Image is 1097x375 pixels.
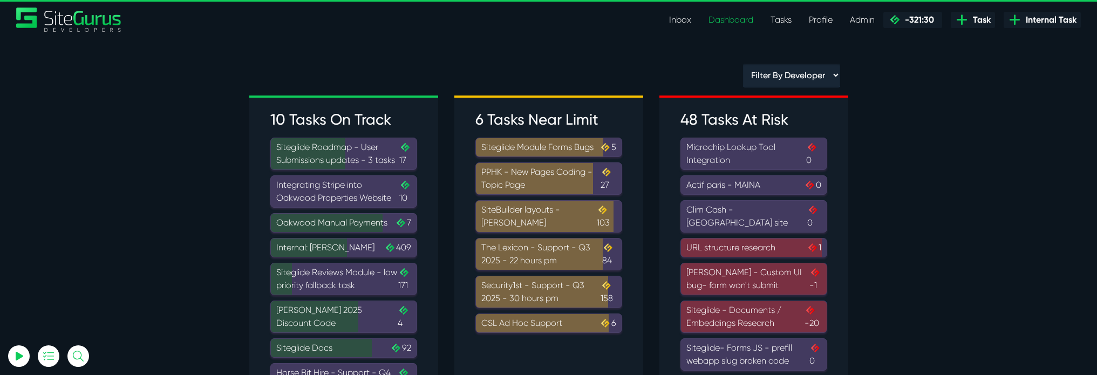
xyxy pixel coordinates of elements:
span: 27 [601,166,616,192]
a: Siteglide Docs92 [270,338,417,358]
span: 7 [395,216,411,229]
a: Security1st - Support - Q3 2025 - 30 hours pm158 [475,276,622,308]
a: Siteglide Roadmap - User Submissions updates - 3 tasks17 [270,138,417,170]
div: Siteglide Docs [276,342,411,354]
div: URL structure research [686,241,821,254]
span: 5 [599,141,616,154]
div: CSL Ad Hoc Support [481,317,616,330]
div: SiteBuilder layouts - [PERSON_NAME] [481,203,616,229]
span: Task [969,13,991,26]
div: Siteglide Roadmap - User Submissions updates - 3 tasks [276,141,411,167]
a: URL structure research1 [680,238,827,257]
a: SiteBuilder layouts - [PERSON_NAME]103 [475,200,622,233]
span: -20 [805,304,821,330]
span: 0 [807,203,821,229]
a: Profile [800,9,841,31]
a: CSL Ad Hoc Support6 [475,313,622,333]
a: SiteGurus [16,8,122,32]
img: Sitegurus Logo [16,8,122,32]
a: Actif paris - MAINA0 [680,175,827,195]
span: Internal Task [1021,13,1076,26]
h3: 48 Tasks At Risk [680,111,827,129]
span: -321:30 [901,15,934,25]
span: 0 [806,141,821,167]
a: Inbox [660,9,700,31]
a: PPHK - New Pages Coding - Topic Page27 [475,162,622,195]
span: 10 [399,179,411,204]
a: Siteglide Reviews Module - low priority fallback task171 [270,263,417,295]
div: Siteglide- Forms JS - prefill webapp slug broken code [686,342,821,367]
div: Integrating Stripe into Oakwood Properties Website [276,179,411,204]
a: Dashboard [700,9,762,31]
div: Siteglide - Documents / Embeddings Research [686,304,821,330]
div: Siteglide Reviews Module - low priority fallback task [276,266,411,292]
span: 6 [599,317,616,330]
span: -1 [809,266,821,292]
a: [PERSON_NAME] 2025 Discount Code4 [270,301,417,333]
a: Clim Cash - [GEOGRAPHIC_DATA] site0 [680,200,827,233]
h3: 10 Tasks On Track [270,111,417,129]
div: Internal: [PERSON_NAME] [276,241,411,254]
a: Siteglide Module Forms Bugs5 [475,138,622,157]
span: 158 [601,279,616,305]
span: 0 [809,342,821,367]
a: Internal: [PERSON_NAME]409 [270,238,417,257]
span: 4 [398,304,411,330]
div: Actif paris - MAINA [686,179,821,192]
div: The Lexicon - Support - Q3 2025 - 22 hours pm [481,241,616,267]
span: 92 [390,342,411,354]
a: Siteglide - Documents / Embeddings Research-20 [680,301,827,333]
a: Siteglide- Forms JS - prefill webapp slug broken code0 [680,338,827,371]
span: 17 [399,141,411,167]
div: Siteglide Module Forms Bugs [481,141,616,154]
span: 0 [804,179,821,192]
a: Internal Task [1004,12,1081,28]
div: [PERSON_NAME] 2025 Discount Code [276,304,411,330]
a: -321:30 [883,12,942,28]
div: [PERSON_NAME] - Custom UI bug- form won't submit [686,266,821,292]
h3: 6 Tasks Near Limit [475,111,622,129]
a: [PERSON_NAME] - Custom UI bug- form won't submit-1 [680,263,827,295]
div: Oakwood Manual Payments [276,216,411,229]
div: Security1st - Support - Q3 2025 - 30 hours pm [481,279,616,305]
span: 171 [398,266,411,292]
span: 103 [597,203,616,229]
a: Tasks [762,9,800,31]
a: The Lexicon - Support - Q3 2025 - 22 hours pm84 [475,238,622,270]
a: Microchip Lookup Tool Integration0 [680,138,827,170]
a: Oakwood Manual Payments7 [270,213,417,233]
a: Task [951,12,995,28]
a: Integrating Stripe into Oakwood Properties Website10 [270,175,417,208]
div: Microchip Lookup Tool Integration [686,141,821,167]
span: 84 [602,241,616,267]
span: 409 [384,241,411,254]
a: Admin [841,9,883,31]
div: Clim Cash - [GEOGRAPHIC_DATA] site [686,203,821,229]
span: 1 [807,241,821,254]
div: PPHK - New Pages Coding - Topic Page [481,166,616,192]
